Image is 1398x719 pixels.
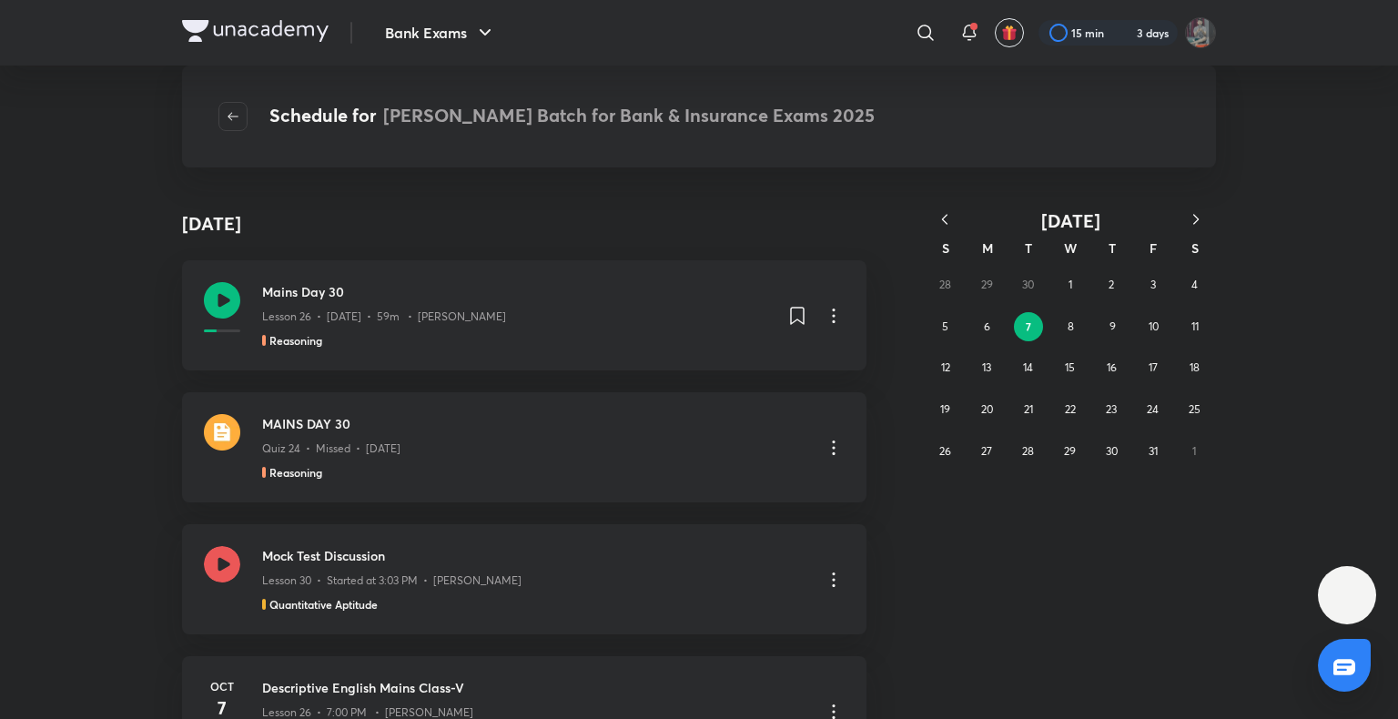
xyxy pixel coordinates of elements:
abbr: October 12, 2025 [941,360,950,374]
button: October 15, 2025 [1056,353,1085,382]
abbr: October 27, 2025 [981,444,992,458]
button: October 13, 2025 [972,353,1001,382]
h6: Oct [204,678,240,694]
abbr: October 29, 2025 [1064,444,1076,458]
abbr: Wednesday [1064,239,1077,257]
button: October 25, 2025 [1180,395,1209,424]
abbr: October 26, 2025 [939,444,951,458]
p: Quiz 24 • Missed • [DATE] [262,441,400,457]
h3: Mains Day 30 [262,282,772,301]
abbr: October 3, 2025 [1150,278,1156,291]
abbr: Tuesday [1025,239,1032,257]
abbr: October 28, 2025 [1022,444,1034,458]
h5: Reasoning [269,332,322,349]
abbr: October 21, 2025 [1024,402,1033,416]
abbr: October 4, 2025 [1191,278,1198,291]
p: Lesson 30 • Started at 3:03 PM • [PERSON_NAME] [262,572,522,589]
button: October 21, 2025 [1014,395,1043,424]
abbr: October 14, 2025 [1023,360,1033,374]
h3: Descriptive English Mains Class-V [262,678,808,697]
button: October 8, 2025 [1056,312,1085,341]
button: October 3, 2025 [1139,270,1168,299]
button: October 27, 2025 [972,437,1001,466]
button: October 14, 2025 [1014,353,1043,382]
abbr: October 23, 2025 [1106,402,1117,416]
h5: Reasoning [269,464,322,481]
img: ttu [1336,584,1358,606]
button: October 11, 2025 [1180,312,1210,341]
button: October 17, 2025 [1139,353,1168,382]
button: October 31, 2025 [1139,437,1168,466]
a: quizMAINS DAY 30Quiz 24 • Missed • [DATE]Reasoning [182,392,866,502]
p: Lesson 26 • [DATE] • 59m • [PERSON_NAME] [262,309,506,325]
abbr: October 20, 2025 [981,402,993,416]
abbr: October 1, 2025 [1069,278,1072,291]
button: October 26, 2025 [931,437,960,466]
abbr: October 30, 2025 [1106,444,1118,458]
img: avatar [1001,25,1018,41]
button: October 30, 2025 [1097,437,1126,466]
a: Mains Day 30Lesson 26 • [DATE] • 59m • [PERSON_NAME]Reasoning [182,260,866,370]
button: October 23, 2025 [1097,395,1126,424]
abbr: October 9, 2025 [1109,319,1116,333]
button: October 10, 2025 [1140,312,1169,341]
a: Mock Test DiscussionLesson 30 • Started at 3:03 PM • [PERSON_NAME]Quantitative Aptitude [182,524,866,634]
abbr: October 22, 2025 [1065,402,1076,416]
abbr: Friday [1150,239,1157,257]
button: October 5, 2025 [931,312,960,341]
abbr: October 24, 2025 [1147,402,1159,416]
abbr: October 13, 2025 [982,360,991,374]
img: quiz [204,414,240,451]
button: October 24, 2025 [1139,395,1168,424]
button: October 19, 2025 [931,395,960,424]
abbr: October 18, 2025 [1190,360,1200,374]
button: October 16, 2025 [1097,353,1126,382]
img: Company Logo [182,20,329,42]
abbr: October 16, 2025 [1107,360,1117,374]
abbr: Sunday [942,239,949,257]
abbr: Thursday [1109,239,1116,257]
abbr: October 8, 2025 [1068,319,1074,333]
h4: [DATE] [182,210,241,238]
h3: Mock Test Discussion [262,546,808,565]
button: October 28, 2025 [1014,437,1043,466]
abbr: Monday [982,239,993,257]
button: October 4, 2025 [1180,270,1209,299]
button: Bank Exams [374,15,507,51]
img: Alok Kumar [1185,17,1216,48]
h4: Schedule for [269,102,875,131]
span: [DATE] [1041,208,1100,233]
abbr: October 17, 2025 [1149,360,1158,374]
button: October 9, 2025 [1098,312,1127,341]
h3: MAINS DAY 30 [262,414,808,433]
abbr: October 7, 2025 [1026,319,1031,334]
button: October 18, 2025 [1180,353,1209,382]
button: October 2, 2025 [1097,270,1126,299]
button: October 12, 2025 [931,353,960,382]
button: October 20, 2025 [972,395,1001,424]
img: streak [1115,24,1133,42]
abbr: October 11, 2025 [1191,319,1199,333]
abbr: Saturday [1191,239,1199,257]
a: Company Logo [182,20,329,46]
abbr: October 31, 2025 [1149,444,1158,458]
span: [PERSON_NAME] Batch for Bank & Insurance Exams 2025 [383,103,875,127]
button: October 1, 2025 [1056,270,1085,299]
abbr: October 19, 2025 [940,402,950,416]
button: October 7, 2025 [1014,312,1043,341]
button: [DATE] [965,209,1176,232]
button: avatar [995,18,1024,47]
abbr: October 10, 2025 [1149,319,1159,333]
button: October 6, 2025 [972,312,1001,341]
abbr: October 15, 2025 [1065,360,1075,374]
abbr: October 6, 2025 [984,319,990,333]
button: October 29, 2025 [1056,437,1085,466]
abbr: October 2, 2025 [1109,278,1114,291]
abbr: October 5, 2025 [942,319,948,333]
button: October 22, 2025 [1056,395,1085,424]
h5: Quantitative Aptitude [269,596,378,613]
abbr: October 25, 2025 [1189,402,1200,416]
